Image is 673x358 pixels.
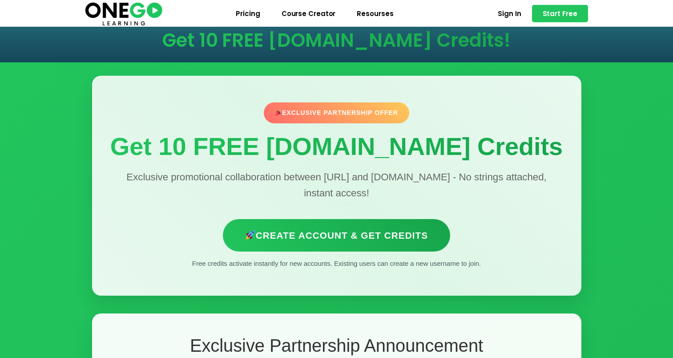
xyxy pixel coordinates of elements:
[275,110,282,116] img: 🎉
[264,102,409,123] div: Exclusive Partnership Offer
[498,10,521,17] span: Sign In
[543,10,577,17] span: Start Free
[110,132,564,160] h1: Get 10 FREE [DOMAIN_NAME] Credits
[357,10,393,17] span: Resourses
[487,5,532,22] a: Sign In
[271,5,347,22] a: Course Creator
[110,169,564,201] p: Exclusive promotional collaboration between [URL] and [DOMAIN_NAME] - No strings attached, instan...
[346,5,404,22] a: Resourses
[532,5,588,22] a: Start Free
[103,31,571,50] h1: Get 10 FREE [DOMAIN_NAME] Credits!
[225,5,270,22] a: Pricing
[236,10,260,17] span: Pricing
[282,10,336,17] span: Course Creator
[223,219,450,252] a: Create Account & Get Credits
[110,336,564,356] h2: Exclusive Partnership Announcement
[246,230,255,240] img: 🚀
[110,258,564,269] p: Free credits activate instantly for new accounts. Existing users can create a new username to join.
